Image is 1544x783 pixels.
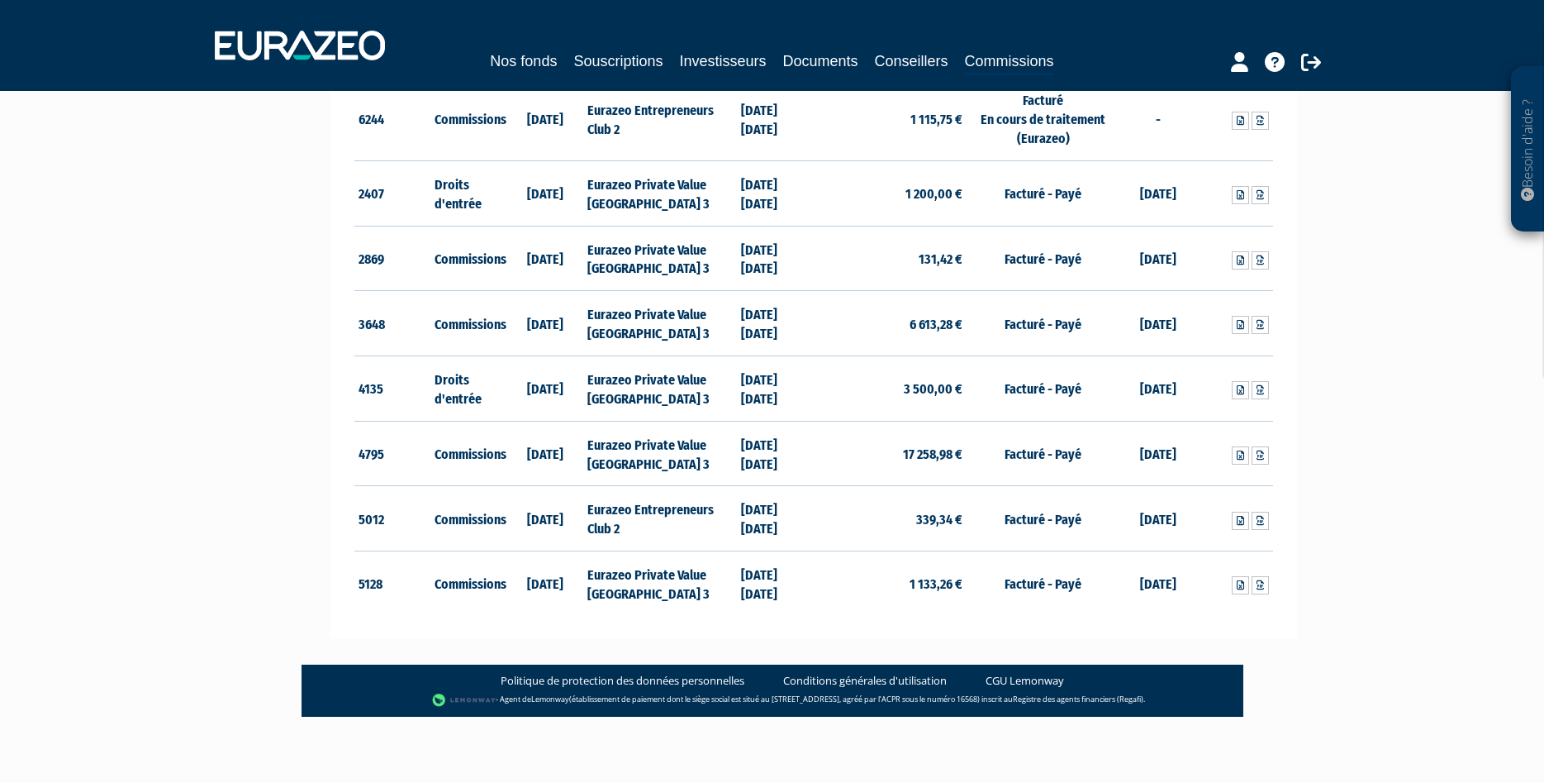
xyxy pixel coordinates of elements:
td: 2407 [354,160,431,226]
td: Facturé - Payé [967,291,1119,356]
td: Eurazeo Private Value [GEOGRAPHIC_DATA] 3 [583,551,736,616]
td: Facturé - Payé [967,421,1119,486]
td: [DATE] [1119,421,1196,486]
td: [DATE] [507,486,584,551]
td: 6 613,28 € [814,291,967,356]
td: 339,34 € [814,486,967,551]
td: Droits d'entrée [430,160,507,226]
td: [DATE] [DATE] [737,291,814,356]
td: Commissions [430,226,507,291]
td: 4135 [354,356,431,421]
td: [DATE] [507,356,584,421]
td: [DATE] [1119,291,1196,356]
td: [DATE] [1119,226,1196,291]
td: 5012 [354,486,431,551]
a: Documents [783,50,858,73]
td: 131,42 € [814,226,967,291]
td: [DATE] [DATE] [737,356,814,421]
a: Nos fonds [490,50,557,73]
a: Registre des agents financiers (Regafi) [1013,694,1143,704]
td: Eurazeo Private Value [GEOGRAPHIC_DATA] 3 [583,356,736,421]
a: Investisseurs [679,50,766,73]
td: 5128 [354,551,431,616]
td: [DATE] [507,551,584,616]
td: Commissions [430,421,507,486]
td: 1 200,00 € [814,160,967,226]
td: Commissions [430,291,507,356]
td: [DATE] [DATE] [737,160,814,226]
td: [DATE] [DATE] [737,77,814,161]
td: [DATE] [1119,551,1196,616]
td: [DATE] [1119,486,1196,551]
img: logo-lemonway.png [432,692,496,709]
a: Conditions générales d'utilisation [783,673,947,689]
td: 1 133,26 € [814,551,967,616]
td: Commissions [430,77,507,161]
a: Commissions [965,50,1054,75]
td: [DATE] [DATE] [737,486,814,551]
td: 17 258,98 € [814,421,967,486]
td: [DATE] [1119,160,1196,226]
a: Politique de protection des données personnelles [501,673,744,689]
td: Eurazeo Private Value [GEOGRAPHIC_DATA] 3 [583,421,736,486]
td: [DATE] [507,226,584,291]
td: Eurazeo Private Value [GEOGRAPHIC_DATA] 3 [583,226,736,291]
td: Facturé - Payé [967,160,1119,226]
td: Eurazeo Private Value [GEOGRAPHIC_DATA] 3 [583,160,736,226]
td: Facturé - Payé [967,551,1119,616]
img: 1732889491-logotype_eurazeo_blanc_rvb.png [215,31,385,60]
td: 6244 [354,77,431,161]
p: Besoin d'aide ? [1518,75,1537,224]
td: Eurazeo Entrepreneurs Club 2 [583,77,736,161]
td: 1 115,75 € [814,77,967,161]
td: 2869 [354,226,431,291]
td: 4795 [354,421,431,486]
td: Eurazeo Private Value [GEOGRAPHIC_DATA] 3 [583,291,736,356]
td: 3648 [354,291,431,356]
a: Souscriptions [573,50,663,73]
div: - Agent de (établissement de paiement dont le siège social est situé au [STREET_ADDRESS], agréé p... [318,692,1227,709]
td: [DATE] [DATE] [737,226,814,291]
td: [DATE] [507,160,584,226]
td: [DATE] [DATE] [737,551,814,616]
td: [DATE] [507,421,584,486]
td: [DATE] [507,291,584,356]
td: Eurazeo Entrepreneurs Club 2 [583,486,736,551]
td: - [1119,77,1196,161]
a: Lemonway [531,694,569,704]
td: Droits d'entrée [430,356,507,421]
a: CGU Lemonway [986,673,1064,689]
td: Facturé - Payé [967,226,1119,291]
td: Commissions [430,551,507,616]
td: Facturé - Payé [967,356,1119,421]
td: [DATE] [DATE] [737,421,814,486]
td: [DATE] [1119,356,1196,421]
td: Commissions [430,486,507,551]
td: Facturé En cours de traitement (Eurazeo) [967,77,1119,161]
td: [DATE] [507,77,584,161]
a: Conseillers [875,50,948,73]
td: 3 500,00 € [814,356,967,421]
td: Facturé - Payé [967,486,1119,551]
